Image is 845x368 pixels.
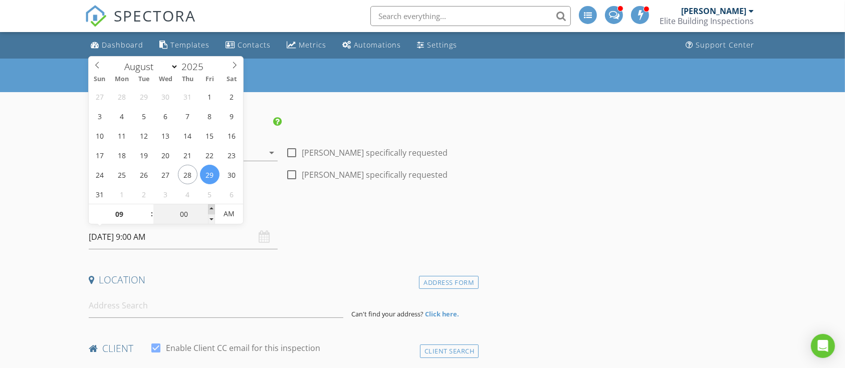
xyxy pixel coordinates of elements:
a: Support Center [682,36,758,55]
div: Elite Building Inspections [660,16,754,26]
span: August 17, 2025 [90,145,109,165]
span: August 31, 2025 [90,184,109,204]
strong: Click here. [425,309,459,318]
div: Client Search [420,344,479,358]
span: August 23, 2025 [222,145,242,165]
span: August 29, 2025 [200,165,220,184]
span: September 6, 2025 [222,184,242,204]
a: Settings [413,36,462,55]
span: Fri [199,76,221,83]
label: Enable Client CC email for this inspection [166,343,320,353]
span: Can't find your address? [351,309,424,318]
span: July 31, 2025 [178,87,197,106]
input: Address Search [89,293,344,318]
span: Mon [111,76,133,83]
a: Metrics [283,36,330,55]
span: August 15, 2025 [200,126,220,145]
span: September 4, 2025 [178,184,197,204]
span: : [150,204,153,224]
span: September 3, 2025 [156,184,175,204]
div: Templates [170,40,209,50]
span: Sun [89,76,111,83]
div: Automations [354,40,401,50]
label: [PERSON_NAME] specifically requested [302,148,448,158]
a: Automations (Advanced) [338,36,405,55]
span: August 20, 2025 [156,145,175,165]
div: Address Form [419,276,479,289]
span: July 30, 2025 [156,87,175,106]
div: Contacts [238,40,271,50]
span: August 24, 2025 [90,165,109,184]
span: August 5, 2025 [134,106,153,126]
div: Metrics [299,40,326,50]
input: Search everything... [370,6,571,26]
span: August 12, 2025 [134,126,153,145]
h4: Location [89,273,475,286]
span: August 21, 2025 [178,145,197,165]
span: July 27, 2025 [90,87,109,106]
a: SPECTORA [85,14,196,35]
span: August 11, 2025 [112,126,131,145]
input: Select date [89,225,278,249]
span: August 22, 2025 [200,145,220,165]
span: August 10, 2025 [90,126,109,145]
a: Templates [155,36,214,55]
span: Sat [221,76,243,83]
span: August 28, 2025 [178,165,197,184]
a: Dashboard [87,36,147,55]
a: Contacts [222,36,275,55]
i: arrow_drop_down [266,147,278,159]
input: Year [178,60,212,73]
span: August 30, 2025 [222,165,242,184]
span: August 16, 2025 [222,126,242,145]
span: August 3, 2025 [90,106,109,126]
span: Thu [177,76,199,83]
span: August 26, 2025 [134,165,153,184]
span: August 9, 2025 [222,106,242,126]
span: August 7, 2025 [178,106,197,126]
span: August 1, 2025 [200,87,220,106]
span: Tue [133,76,155,83]
span: August 19, 2025 [134,145,153,165]
span: August 8, 2025 [200,106,220,126]
img: The Best Home Inspection Software - Spectora [85,5,107,27]
span: SPECTORA [114,5,196,26]
span: August 2, 2025 [222,87,242,106]
span: September 2, 2025 [134,184,153,204]
div: Open Intercom Messenger [811,334,835,358]
span: August 14, 2025 [178,126,197,145]
span: September 1, 2025 [112,184,131,204]
span: August 4, 2025 [112,106,131,126]
h4: Date/Time [89,205,475,218]
span: August 25, 2025 [112,165,131,184]
span: August 13, 2025 [156,126,175,145]
span: August 27, 2025 [156,165,175,184]
label: [PERSON_NAME] specifically requested [302,170,448,180]
div: Settings [428,40,458,50]
span: July 29, 2025 [134,87,153,106]
span: September 5, 2025 [200,184,220,204]
span: July 28, 2025 [112,87,131,106]
span: August 18, 2025 [112,145,131,165]
span: Wed [155,76,177,83]
span: Click to toggle [215,204,243,224]
div: [PERSON_NAME] [681,6,746,16]
div: Dashboard [102,40,143,50]
span: August 6, 2025 [156,106,175,126]
h4: client [89,342,475,355]
div: Support Center [696,40,754,50]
